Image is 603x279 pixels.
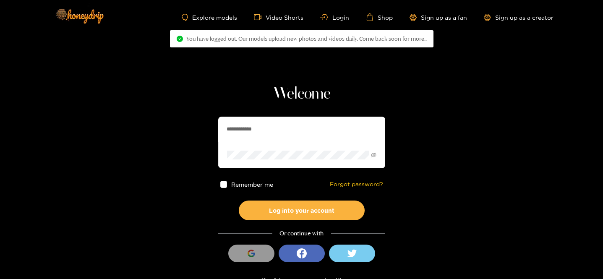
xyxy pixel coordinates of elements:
[371,152,376,158] span: eye-invisible
[410,14,467,21] a: Sign up as a fan
[366,13,393,21] a: Shop
[182,14,237,21] a: Explore models
[320,14,349,21] a: Login
[254,13,303,21] a: Video Shorts
[484,14,553,21] a: Sign up as a creator
[254,13,266,21] span: video-camera
[239,201,365,220] button: Log into your account
[218,229,385,238] div: Or continue with
[218,84,385,104] h1: Welcome
[330,181,383,188] a: Forgot password?
[186,35,427,42] span: You have logged out. Our models upload new photos and videos daily. Come back soon for more..
[177,36,183,42] span: check-circle
[231,181,273,188] span: Remember me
